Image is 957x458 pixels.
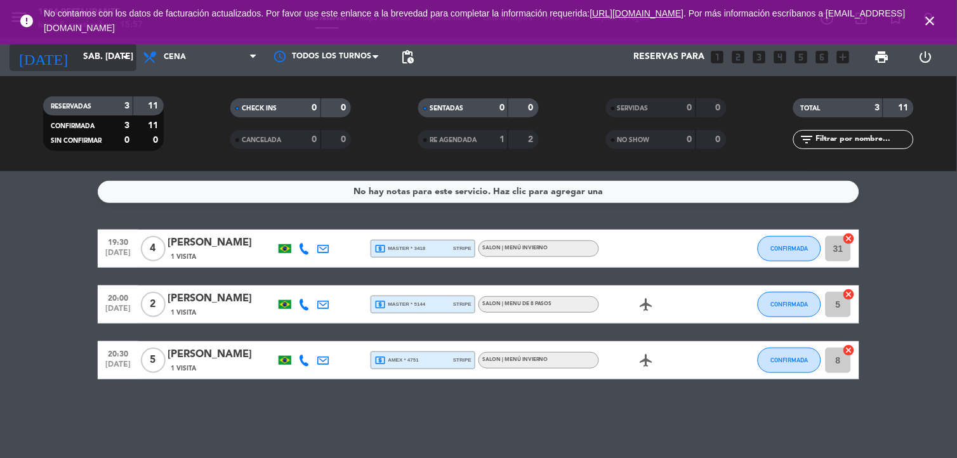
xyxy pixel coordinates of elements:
[687,135,692,144] strong: 0
[874,103,880,112] strong: 3
[814,49,831,65] i: looks_6
[716,135,723,144] strong: 0
[10,43,77,71] i: [DATE]
[102,290,134,304] span: 20:00
[528,135,536,144] strong: 2
[758,236,821,261] button: CONFIRMADA
[44,8,906,33] span: No contamos con los datos de facturación actualizados. Por favor use este enlance a la brevedad p...
[772,49,789,65] i: looks_4
[102,234,134,249] span: 19:30
[709,49,726,65] i: looks_one
[374,299,386,310] i: local_atm
[148,121,161,130] strong: 11
[168,346,275,363] div: [PERSON_NAME]
[374,243,386,254] i: local_atm
[716,103,723,112] strong: 0
[843,232,855,245] i: cancel
[590,8,684,18] a: [URL][DOMAIN_NAME]
[51,138,102,144] span: SIN CONFIRMAR
[51,103,91,110] span: RESERVADAS
[899,103,911,112] strong: 11
[918,49,934,65] i: power_settings_new
[374,243,426,254] span: master * 3418
[51,123,95,129] span: CONFIRMADA
[354,185,604,199] div: No hay notas para este servicio. Haz clic para agregar una
[801,105,821,112] span: TOTAL
[312,103,317,112] strong: 0
[102,304,134,319] span: [DATE]
[430,105,463,112] span: SENTADAS
[430,137,477,143] span: RE AGENDADA
[124,121,129,130] strong: 3
[499,135,505,144] strong: 1
[124,101,129,110] strong: 3
[102,360,134,375] span: [DATE]
[835,49,852,65] i: add_box
[730,49,747,65] i: looks_two
[771,301,808,308] span: CONFIRMADA
[102,346,134,360] span: 20:30
[499,103,505,112] strong: 0
[751,49,768,65] i: looks_3
[758,292,821,317] button: CONFIRMADA
[341,103,348,112] strong: 0
[453,300,472,308] span: stripe
[118,49,133,65] i: arrow_drop_down
[141,348,166,373] span: 5
[793,49,810,65] i: looks_5
[171,308,196,318] span: 1 Visita
[453,244,472,252] span: stripe
[923,13,938,29] i: close
[44,8,906,33] a: . Por más información escríbanos a [EMAIL_ADDRESS][DOMAIN_NAME]
[528,103,536,112] strong: 0
[148,101,161,110] strong: 11
[843,288,855,301] i: cancel
[453,356,472,364] span: stripe
[374,355,386,366] i: local_atm
[141,292,166,317] span: 2
[168,235,275,251] div: [PERSON_NAME]
[634,52,705,62] span: Reservas para
[164,53,186,62] span: Cena
[482,245,548,251] span: SALON | MENÚ INVIERNO
[617,137,650,143] span: NO SHOW
[815,133,913,147] input: Filtrar por nombre...
[168,291,275,307] div: [PERSON_NAME]
[102,249,134,263] span: [DATE]
[374,355,419,366] span: amex * 4751
[482,357,548,362] span: SALON | MENÚ INVIERNO
[312,135,317,144] strong: 0
[141,236,166,261] span: 4
[771,245,808,252] span: CONFIRMADA
[639,297,654,312] i: airplanemode_active
[758,348,821,373] button: CONFIRMADA
[171,363,196,374] span: 1 Visita
[341,135,348,144] strong: 0
[843,344,855,357] i: cancel
[171,252,196,262] span: 1 Visita
[639,353,654,368] i: airplanemode_active
[153,136,161,145] strong: 0
[687,103,692,112] strong: 0
[617,105,649,112] span: SERVIDAS
[242,105,277,112] span: CHECK INS
[904,38,947,76] div: LOG OUT
[124,136,129,145] strong: 0
[874,49,890,65] span: print
[19,13,34,29] i: error
[374,299,426,310] span: master * 5144
[242,137,281,143] span: CANCELADA
[771,357,808,363] span: CONFIRMADA
[400,49,415,65] span: pending_actions
[800,132,815,147] i: filter_list
[482,301,552,306] span: SALON | MENU DE 8 PASOS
